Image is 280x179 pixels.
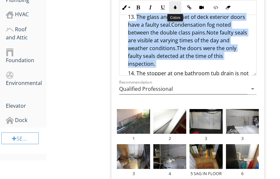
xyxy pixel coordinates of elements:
button: Code View [209,1,222,14]
div: Colors [167,14,183,21]
button: Insert Video [195,1,208,14]
img: data [189,109,222,134]
div: HVAC [6,10,47,19]
li: The glass and one set of deck exterior doors have a faulty seal.Condensation fog noted between th... [128,13,251,69]
img: data [226,109,259,134]
button: Clear Formatting [222,1,234,14]
img: data [153,144,186,169]
div: 3 [226,136,259,141]
div: Roof and Attic [6,25,47,42]
img: data [189,144,222,169]
li: The stopper at one bathroom tub drain is not working. [128,69,251,87]
img: data [117,144,150,169]
button: Bold (Ctrl+B) [132,1,144,14]
div: Environmental [6,71,47,87]
div: 3 [189,136,222,141]
div: Elevator [6,93,47,110]
div: 3 [117,171,150,176]
input: Recommendation [119,84,247,94]
div: Foundation [6,48,47,64]
button: Inline Style [119,1,132,14]
img: data [117,109,150,134]
div: 2 [153,136,186,141]
div: Dock [6,116,47,125]
div: Section [1,132,39,144]
div: 4 [153,171,186,176]
button: Italic (Ctrl+I) [144,1,157,14]
div: 6 [226,171,259,176]
div: 5 SAG IN FLOOR [189,171,222,176]
div: 1 [117,136,150,141]
img: data [226,144,259,169]
img: data [153,109,186,134]
i: arrow_drop_down [249,85,257,93]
